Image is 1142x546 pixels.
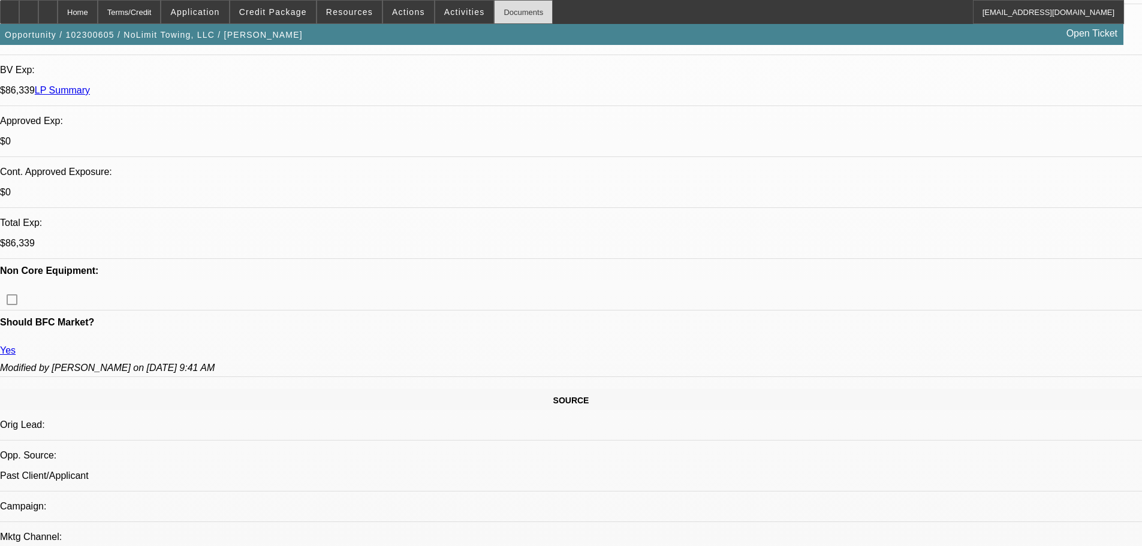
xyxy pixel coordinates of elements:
span: Credit Package [239,7,307,17]
button: Credit Package [230,1,316,23]
span: SOURCE [553,396,589,405]
button: Application [161,1,228,23]
span: Application [170,7,219,17]
button: Resources [317,1,382,23]
span: Opportunity / 102300605 / NoLimit Towing, LLC / [PERSON_NAME] [5,30,303,40]
span: Resources [326,7,373,17]
span: Actions [392,7,425,17]
a: Open Ticket [1062,23,1122,44]
button: Activities [435,1,494,23]
button: Actions [383,1,434,23]
span: Activities [444,7,485,17]
a: LP Summary [35,85,90,95]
